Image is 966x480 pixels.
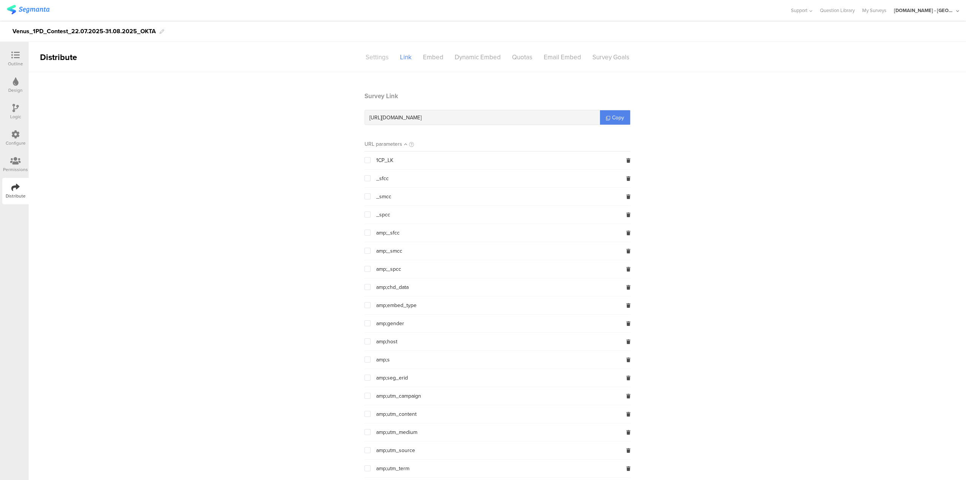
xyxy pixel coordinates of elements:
[376,466,409,472] span: amp;utm_term
[29,51,115,63] div: Distribute
[365,140,402,148] div: URL parameters
[6,193,26,199] div: Distribute
[6,140,26,147] div: Configure
[12,25,156,37] div: Venus_1PD_Contest_22.07.2025-31.08.2025_OKTA
[376,357,390,363] span: amp;s
[376,266,401,272] span: amp;_spcc
[404,141,407,147] i: Sort
[612,114,624,122] span: Copy
[8,87,23,94] div: Design
[376,393,421,399] span: amp;utm_campaign
[10,113,21,120] div: Logic
[376,194,391,200] span: _smcc
[506,51,538,64] div: Quotas
[538,51,587,64] div: Email Embed
[449,51,506,64] div: Dynamic Embed
[376,176,389,182] span: _sfcc
[376,429,417,435] span: amp;utm_medium
[376,375,408,381] span: amp;seg_erid
[376,339,397,345] span: amp;host
[360,51,394,64] div: Settings
[376,212,390,218] span: _spcc
[376,303,417,309] span: amp;embed_type
[3,166,28,173] div: Permissions
[376,230,400,236] span: amp;_sfcc
[394,51,417,64] div: Link
[7,5,49,14] img: segmanta logo
[8,60,23,67] div: Outline
[376,157,393,164] span: 1CP_LK
[791,7,808,14] span: Support
[376,321,404,327] span: amp;gender
[376,248,402,254] span: amp;_smcc
[365,91,631,101] header: Survey Link
[894,7,954,14] div: [DOMAIN_NAME] - [GEOGRAPHIC_DATA]
[369,114,421,122] span: [URL][DOMAIN_NAME]
[376,448,415,454] span: amp;utm_source
[417,51,449,64] div: Embed
[376,411,417,417] span: amp;utm_content
[376,284,409,290] span: amp;chd_data
[587,51,635,64] div: Survey Goals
